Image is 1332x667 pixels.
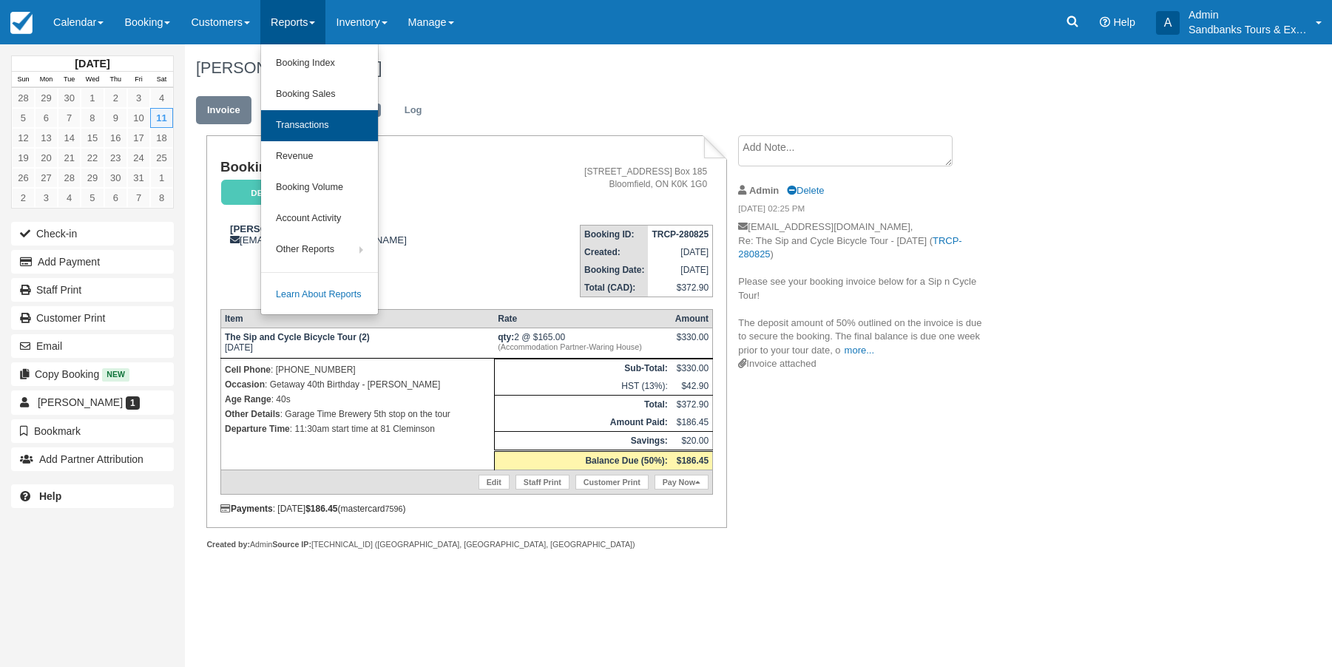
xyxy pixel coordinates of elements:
a: 5 [81,188,104,208]
a: 28 [12,88,35,108]
button: Email [11,334,174,358]
th: Balance Due (50%): [494,451,672,470]
a: Log [393,96,433,125]
p: : [PHONE_NUMBER] [225,362,490,377]
strong: [DATE] [75,58,109,70]
a: 4 [150,88,173,108]
th: Booking Date: [581,261,649,279]
a: 15 [81,128,104,148]
a: 20 [35,148,58,168]
a: 3 [35,188,58,208]
a: 21 [58,148,81,168]
em: [DATE] 02:25 PM [738,203,987,219]
a: Booking Index [261,48,378,79]
p: : 40s [225,392,490,407]
a: 8 [81,108,104,128]
th: Fri [127,72,150,88]
a: Help [11,484,174,508]
th: Rate [494,310,672,328]
a: Revenue [261,141,378,172]
div: [EMAIL_ADDRESS][DOMAIN_NAME] [220,223,507,246]
a: 3 [127,88,150,108]
a: 7 [58,108,81,128]
p: Sandbanks Tours & Experiences [1189,22,1307,37]
p: : 11:30am start time at 81 Cleminson [225,421,490,436]
td: $20.00 [672,432,713,451]
a: Deposit [220,179,327,206]
strong: TRCP-280825 [652,229,709,240]
th: Sub-Total: [494,359,672,378]
a: Staff Print [11,278,174,302]
strong: Cell Phone [225,365,271,375]
a: Customer Print [575,475,649,490]
a: 6 [104,188,127,208]
strong: Admin [749,185,779,196]
th: Total (CAD): [581,279,649,297]
td: 2 @ $165.00 [494,328,672,359]
th: Created: [581,243,649,261]
a: Invoice [196,96,251,125]
a: Learn About Reports [261,280,378,311]
th: Savings: [494,432,672,451]
a: 18 [150,128,173,148]
strong: [PERSON_NAME] [230,223,313,234]
a: 12 [12,128,35,148]
a: 30 [104,168,127,188]
em: (Accommodation Partner-Waring House) [498,342,668,351]
a: 2 [104,88,127,108]
div: Admin [TECHNICAL_ID] ([GEOGRAPHIC_DATA], [GEOGRAPHIC_DATA], [GEOGRAPHIC_DATA]) [206,539,726,550]
strong: The Sip and Cycle Bicycle Tour (2) [225,332,370,342]
img: checkfront-main-nav-mini-logo.png [10,12,33,34]
strong: $186.45 [305,504,337,514]
strong: Occasion [225,379,265,390]
strong: Other Details [225,409,280,419]
div: Invoice attached [738,357,987,371]
a: Edit [253,96,293,125]
th: Wed [81,72,104,88]
b: Help [39,490,61,502]
div: A [1156,11,1180,35]
strong: Age Range [225,394,271,404]
h1: Booking Invoice [220,160,507,175]
a: 24 [127,148,150,168]
span: 1 [126,396,140,410]
a: 2 [12,188,35,208]
td: $330.00 [672,359,713,378]
th: Mon [35,72,58,88]
a: 26 [12,168,35,188]
th: Sat [150,72,173,88]
a: 31 [127,168,150,188]
strong: Source IP: [272,540,311,549]
strong: qty [498,332,514,342]
th: Amount [672,310,713,328]
strong: Departure Time [225,424,290,434]
p: : Garage Time Brewery 5th stop on the tour [225,407,490,421]
td: $186.45 [672,413,713,432]
button: Bookmark [11,419,174,443]
a: [PERSON_NAME] 1 [11,390,174,414]
strong: $186.45 [677,456,709,466]
a: Transactions [261,110,378,141]
a: Pay Now [655,475,709,490]
a: 7 [127,188,150,208]
th: Booking ID: [581,226,649,244]
a: 6 [35,108,58,128]
td: $42.90 [672,377,713,396]
a: 1 [81,88,104,108]
span: [PERSON_NAME] [38,396,123,408]
th: Thu [104,72,127,88]
button: Add Partner Attribution [11,447,174,471]
a: 5 [12,108,35,128]
th: Amount Paid: [494,413,672,432]
td: [DATE] [648,261,712,279]
a: 17 [127,128,150,148]
a: Delete [787,185,824,196]
a: 29 [81,168,104,188]
strong: Created by: [206,540,250,549]
i: Help [1100,17,1110,27]
a: 23 [104,148,127,168]
th: Tue [58,72,81,88]
a: 28 [58,168,81,188]
a: 14 [58,128,81,148]
a: 1 [150,168,173,188]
